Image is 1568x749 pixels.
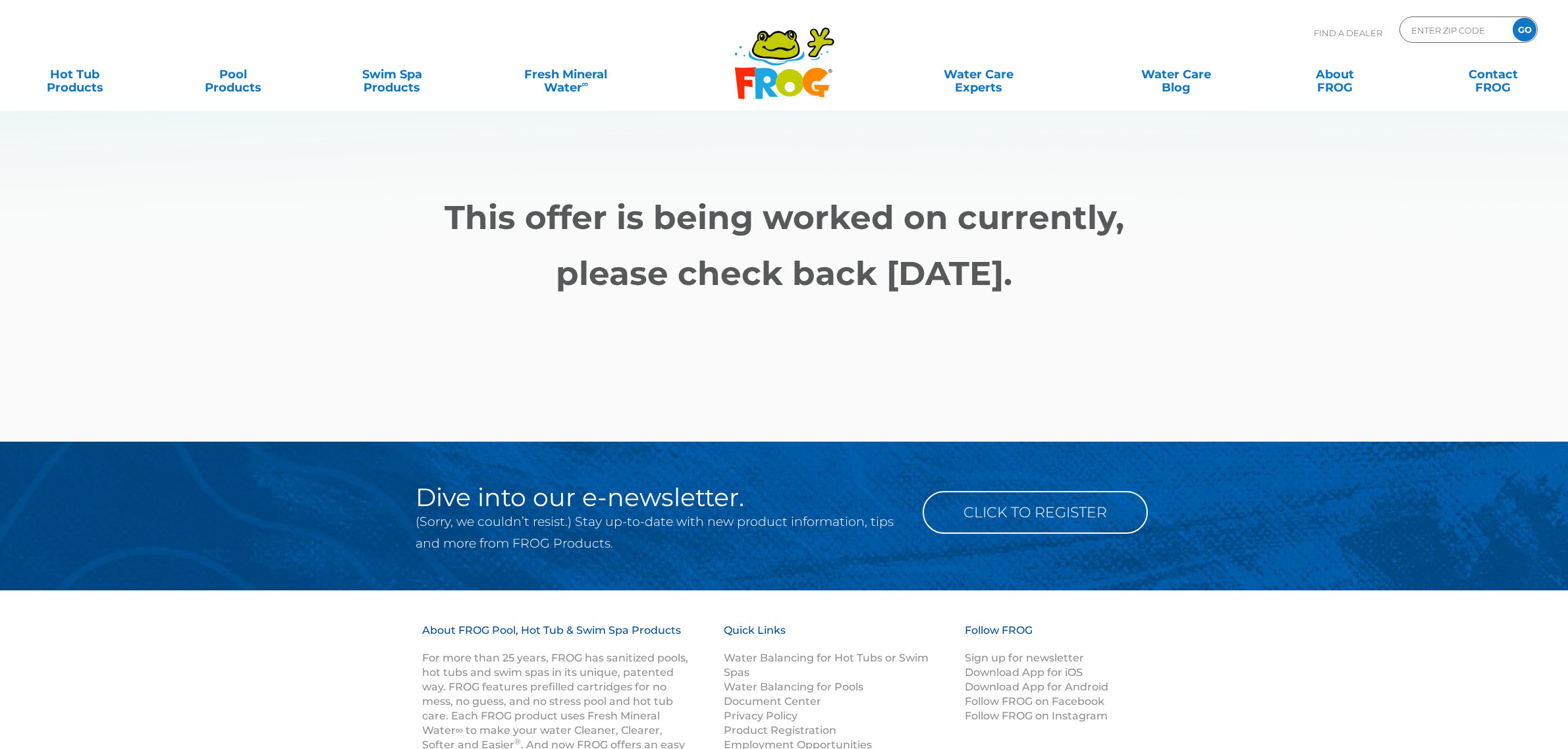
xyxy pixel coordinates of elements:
[1114,61,1237,88] a: Water CareBlog
[965,681,1108,693] a: Download App for Android
[879,61,1079,88] a: Water CareExperts
[389,254,1179,294] h2: please check back [DATE].
[724,710,798,722] a: Privacy Policy
[582,78,589,89] sup: ∞
[389,198,1179,238] h2: This offer is being worked on currently,
[416,511,903,554] p: (Sorry, we couldn’t resist.) Stay up-to-date with new product information, tips and more from FRO...
[1432,61,1555,88] a: ContactFROG
[923,491,1148,534] a: Click to Register
[724,652,929,679] a: Water Balancing for Hot Tubs or Swim Spas
[331,61,454,88] a: Swim SpaProducts
[1410,20,1499,39] input: Zip Code Form
[965,623,1129,651] h3: Follow FROG
[965,695,1104,708] a: Follow FROG on Facebook
[965,710,1108,722] a: Follow FROG on Instagram
[724,623,949,651] h3: Quick Links
[1513,18,1536,41] input: GO
[1273,61,1396,88] a: AboutFROG
[422,623,691,651] h3: About FROG Pool, Hot Tub & Swim Spa Products
[965,652,1084,664] a: Sign up for newsletter
[724,724,836,736] a: Product Registration
[1314,16,1382,49] p: Find A Dealer
[489,61,643,88] a: Fresh MineralWater∞
[13,61,136,88] a: Hot TubProducts
[416,484,903,511] h2: Dive into our e-newsletter.
[724,681,863,693] a: Water Balancing for Pools
[172,61,295,88] a: PoolProducts
[724,695,821,708] a: Document Center
[965,666,1083,679] a: Download App for iOS
[514,736,521,746] sup: ®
